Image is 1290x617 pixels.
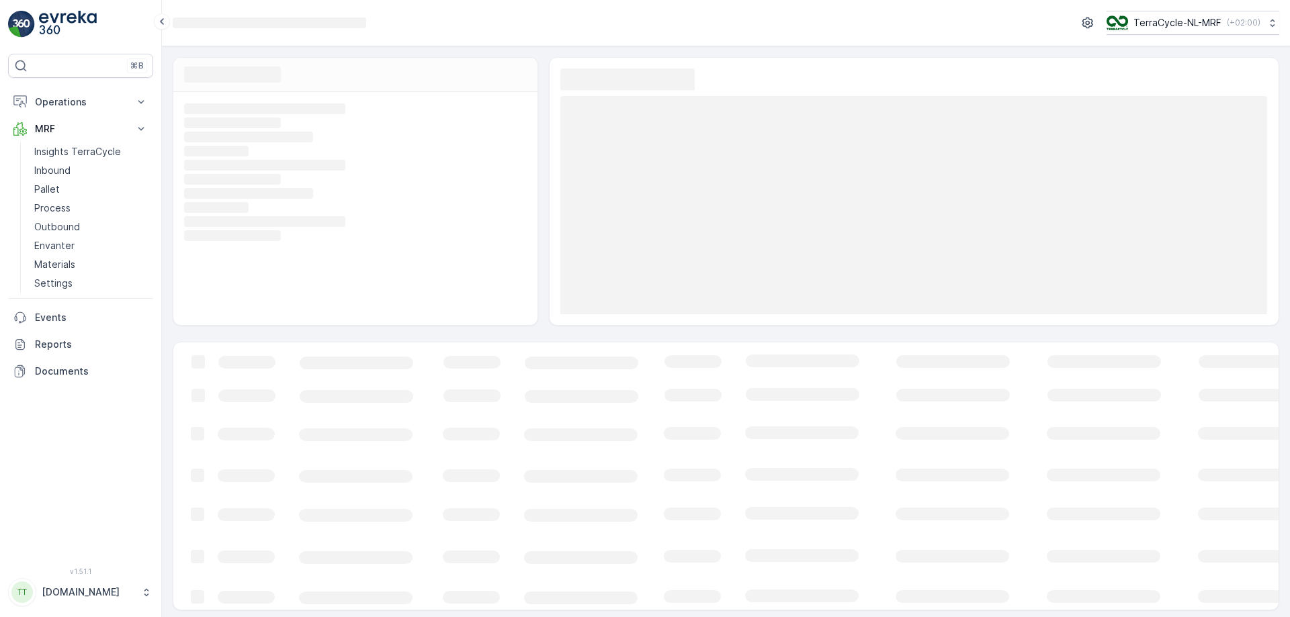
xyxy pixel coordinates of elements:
[8,304,153,331] a: Events
[8,115,153,142] button: MRF
[34,277,73,290] p: Settings
[35,338,148,351] p: Reports
[29,236,153,255] a: Envanter
[34,164,71,177] p: Inbound
[39,11,97,38] img: logo_light-DOdMpM7g.png
[29,255,153,274] a: Materials
[1227,17,1260,28] p: ( +02:00 )
[8,11,35,38] img: logo
[29,180,153,199] a: Pallet
[34,239,75,252] p: Envanter
[35,122,126,136] p: MRF
[29,274,153,293] a: Settings
[35,95,126,109] p: Operations
[29,218,153,236] a: Outbound
[35,365,148,378] p: Documents
[1107,15,1128,30] img: TC_v739CUj.png
[8,89,153,115] button: Operations
[35,311,148,324] p: Events
[34,183,60,196] p: Pallet
[34,258,75,271] p: Materials
[42,585,134,599] p: [DOMAIN_NAME]
[29,161,153,180] a: Inbound
[8,358,153,385] a: Documents
[130,60,144,71] p: ⌘B
[8,567,153,575] span: v 1.51.1
[1107,11,1279,35] button: TerraCycle-NL-MRF(+02:00)
[1133,16,1221,30] p: TerraCycle-NL-MRF
[29,142,153,161] a: Insights TerraCycle
[8,578,153,606] button: TT[DOMAIN_NAME]
[34,220,80,234] p: Outbound
[34,201,71,215] p: Process
[29,199,153,218] a: Process
[8,331,153,358] a: Reports
[34,145,121,158] p: Insights TerraCycle
[11,581,33,603] div: TT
